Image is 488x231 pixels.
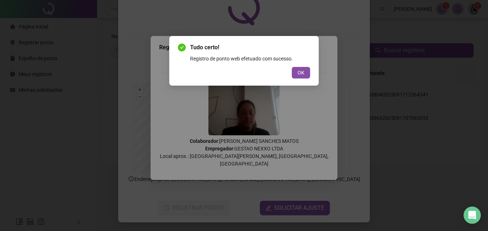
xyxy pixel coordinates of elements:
div: Open Intercom Messenger [464,207,481,224]
span: OK [298,69,304,77]
div: Registro de ponto web efetuado com sucesso. [190,55,310,63]
button: OK [292,67,310,78]
span: check-circle [178,44,186,51]
span: Tudo certo! [190,43,310,52]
